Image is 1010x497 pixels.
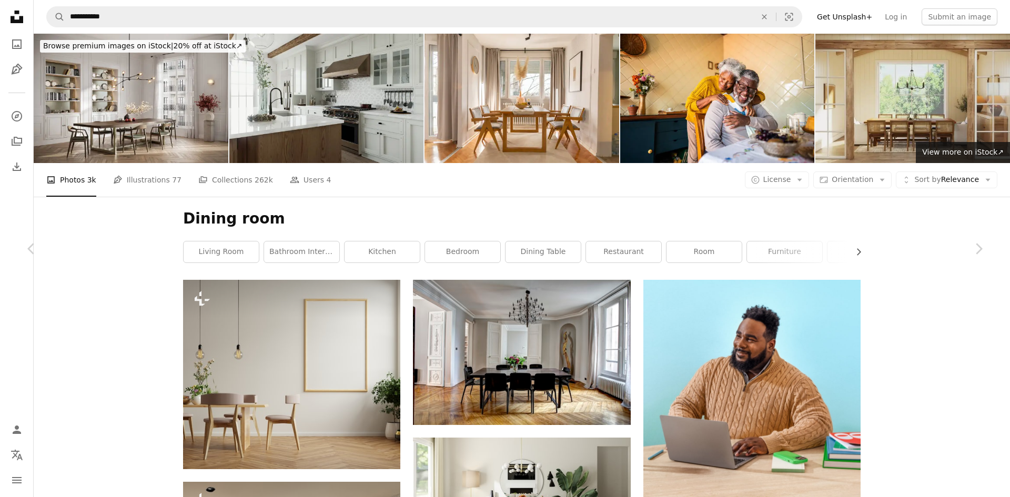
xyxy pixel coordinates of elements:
[811,8,878,25] a: Get Unsplash+
[6,106,27,127] a: Explore
[753,7,776,27] button: Clear
[745,171,810,188] button: License
[255,174,273,186] span: 262k
[6,470,27,491] button: Menu
[413,280,630,424] img: brown wooden dining set inside room
[922,148,1004,156] span: View more on iStock ↗
[947,198,1010,299] a: Next
[827,241,903,262] a: interior
[6,419,27,440] a: Log in / Sign up
[813,171,892,188] button: Orientation
[34,34,228,163] img: Dining Room with Open Shelving and Modern Lighting
[43,42,243,50] span: 20% off at iStock ↗
[620,34,815,163] img: Happy senior couple embracing at home
[832,175,873,184] span: Orientation
[763,175,791,184] span: License
[896,171,997,188] button: Sort byRelevance
[46,6,802,27] form: Find visuals sitewide
[916,142,1010,163] a: View more on iStock↗
[229,34,424,163] img: Traditional large L-shaped kitchen with large island and kitchen appliances. Kitchen interior wit...
[183,209,861,228] h1: Dining room
[878,8,913,25] a: Log in
[747,241,822,262] a: furniture
[506,241,581,262] a: dining table
[184,241,259,262] a: living room
[413,348,630,357] a: brown wooden dining set inside room
[922,8,997,25] button: Submit an image
[113,163,181,197] a: Illustrations 77
[6,131,27,152] a: Collections
[34,34,252,59] a: Browse premium images on iStock|20% off at iStock↗
[327,174,331,186] span: 4
[425,241,500,262] a: bedroom
[47,7,65,27] button: Search Unsplash
[914,175,979,185] span: Relevance
[643,280,861,496] img: file-1722962830841-dea897b5811bimage
[290,163,331,197] a: Users 4
[425,34,619,163] img: Bright dining room in beige tones without people
[183,370,400,379] a: Mock up poster in modern dining room interior design with white empty wall.3d rendering
[849,241,861,262] button: scroll list to the right
[776,7,802,27] button: Visual search
[43,42,173,50] span: Browse premium images on iStock |
[345,241,420,262] a: kitchen
[198,163,273,197] a: Collections 262k
[815,34,1010,163] img: Cozy Dining Room
[264,241,339,262] a: bathroom interior
[172,174,181,186] span: 77
[914,175,941,184] span: Sort by
[6,156,27,177] a: Download History
[6,34,27,55] a: Photos
[586,241,661,262] a: restaurant
[6,444,27,465] button: Language
[183,280,400,469] img: Mock up poster in modern dining room interior design with white empty wall.3d rendering
[666,241,742,262] a: room
[6,59,27,80] a: Illustrations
